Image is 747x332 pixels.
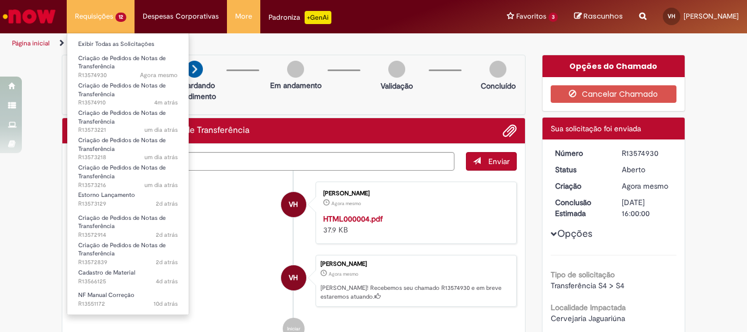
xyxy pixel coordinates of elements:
[551,85,677,103] button: Cancelar Chamado
[548,13,558,22] span: 3
[144,126,178,134] time: 27/09/2025 16:10:35
[156,277,178,286] span: 4d atrás
[583,11,623,21] span: Rascunhos
[78,214,166,231] span: Criação de Pedidos de Notas de Transferência
[1,5,57,27] img: ServiceNow
[144,126,178,134] span: um dia atrás
[67,162,189,185] a: Aberto R13573216 : Criação de Pedidos de Notas de Transferência
[289,265,298,291] span: VH
[67,33,189,315] ul: Requisições
[154,98,178,107] time: 29/09/2025 08:24:26
[542,55,685,77] div: Opções do Chamado
[235,11,252,22] span: More
[78,314,166,322] span: Ajuste de Estoque MIGO e MR22
[156,258,178,266] time: 27/09/2025 10:52:29
[78,231,178,240] span: R13572914
[78,136,166,153] span: Criação de Pedidos de Notas de Transferência
[115,13,126,22] span: 12
[154,98,178,107] span: 4m atrás
[78,109,166,126] span: Criação de Pedidos de Notas de Transferência
[388,61,405,78] img: img-circle-grey.png
[488,156,510,166] span: Enviar
[67,240,189,263] a: Aberto R13572839 : Criação de Pedidos de Notas de Transferência
[144,153,178,161] span: um dia atrás
[156,277,178,286] time: 25/09/2025 11:25:13
[574,11,623,22] a: Rascunhos
[67,38,189,50] a: Exibir Todas as Solicitações
[331,200,361,207] time: 29/09/2025 08:27:54
[78,291,135,299] span: NF Manual Correção
[551,270,615,279] b: Tipo de solicitação
[67,267,189,287] a: Aberto R13566125 : Cadastro de Material
[144,153,178,161] time: 27/09/2025 16:05:02
[67,189,189,209] a: Aberto R13573129 : Estorno Lançamento
[78,269,135,277] span: Cadastro de Material
[684,11,739,21] span: [PERSON_NAME]
[78,98,178,107] span: R13574910
[287,61,304,78] img: img-circle-grey.png
[71,255,517,307] li: Vitória Haro
[75,11,113,22] span: Requisições
[78,153,178,162] span: R13573218
[622,180,673,191] div: 29/09/2025 08:27:57
[78,277,178,286] span: R13566125
[78,126,178,135] span: R13573221
[78,300,178,308] span: R13551172
[154,300,178,308] time: 19/09/2025 15:08:37
[67,53,189,76] a: Aberto R13574930 : Criação de Pedidos de Notas de Transferência
[289,191,298,218] span: VH
[547,164,614,175] dt: Status
[156,200,178,208] span: 2d atrás
[622,148,673,159] div: R13574930
[622,181,668,191] span: Agora mesmo
[143,11,219,22] span: Despesas Corporativas
[67,135,189,158] a: Aberto R13573218 : Criação de Pedidos de Notas de Transferência
[12,39,50,48] a: Página inicial
[78,258,178,267] span: R13572839
[78,71,178,80] span: R13574930
[67,80,189,103] a: Aberto R13574910 : Criação de Pedidos de Notas de Transferência
[78,181,178,190] span: R13573216
[305,11,331,24] p: +GenAi
[156,200,178,208] time: 27/09/2025 14:19:57
[551,124,641,133] span: Sua solicitação foi enviada
[547,197,614,219] dt: Conclusão Estimada
[489,61,506,78] img: img-circle-grey.png
[156,231,178,239] span: 2d atrás
[551,281,625,290] span: Transferência S4 > S4
[270,80,322,91] p: Em andamento
[67,289,189,310] a: Aberto R13551172 : NF Manual Correção
[269,11,331,24] div: Padroniza
[78,54,166,71] span: Criação de Pedidos de Notas de Transferência
[622,197,673,219] div: [DATE] 16:00:00
[156,231,178,239] time: 27/09/2025 11:36:00
[186,61,203,78] img: arrow-next.png
[144,181,178,189] span: um dia atrás
[78,164,166,180] span: Criação de Pedidos de Notas de Transferência
[78,81,166,98] span: Criação de Pedidos de Notas de Transferência
[281,265,306,290] div: Vitória Haro
[78,191,135,199] span: Estorno Lançamento
[481,80,516,91] p: Concluído
[668,13,675,20] span: VH
[281,192,306,217] div: Vitória Haro
[140,71,178,79] span: Agora mesmo
[331,200,361,207] span: Agora mesmo
[381,80,413,91] p: Validação
[551,313,625,323] span: Cervejaria Jaguariúna
[78,200,178,208] span: R13573129
[320,261,511,267] div: [PERSON_NAME]
[516,11,546,22] span: Favoritos
[503,124,517,138] button: Adicionar anexos
[547,180,614,191] dt: Criação
[551,302,626,312] b: Localidade Impactada
[140,71,178,79] time: 29/09/2025 08:27:58
[466,152,517,171] button: Enviar
[320,284,511,301] p: [PERSON_NAME]! Recebemos seu chamado R13574930 e em breve estaremos atuando.
[323,190,505,197] div: [PERSON_NAME]
[168,80,221,102] p: Aguardando atendimento
[67,107,189,131] a: Aberto R13573221 : Criação de Pedidos de Notas de Transferência
[622,181,668,191] time: 29/09/2025 08:27:57
[323,214,383,224] strong: HTML000004.pdf
[547,148,614,159] dt: Número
